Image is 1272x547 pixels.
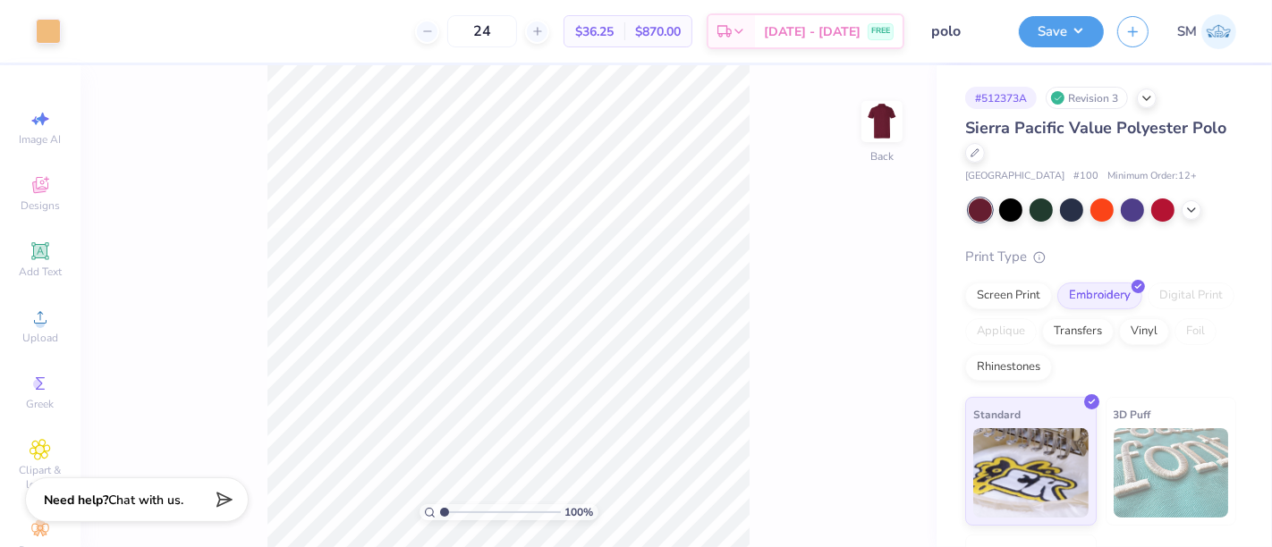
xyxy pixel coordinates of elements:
div: Vinyl [1119,318,1169,345]
span: Designs [21,198,60,213]
span: [GEOGRAPHIC_DATA] [965,169,1064,184]
div: Embroidery [1057,282,1142,309]
span: Minimum Order: 12 + [1107,169,1197,184]
img: Standard [973,428,1089,518]
div: Applique [965,318,1037,345]
img: 3D Puff [1114,428,1229,518]
span: Standard [973,405,1021,424]
input: – – [447,15,517,47]
img: Shruthi Mohan [1201,14,1236,49]
span: Add Text [19,265,62,279]
span: # 100 [1073,169,1098,184]
strong: Need help? [44,492,108,509]
span: 3D Puff [1114,405,1151,424]
div: # 512373A [965,87,1037,109]
span: Image AI [20,132,62,147]
span: Chat with us. [108,492,183,509]
button: Save [1019,16,1104,47]
a: SM [1177,14,1236,49]
span: Clipart & logos [9,463,72,492]
span: SM [1177,21,1197,42]
span: Greek [27,397,55,411]
div: Back [870,148,894,164]
div: Transfers [1042,318,1114,345]
input: Untitled Design [918,13,1005,49]
span: [DATE] - [DATE] [764,22,861,41]
div: Rhinestones [965,354,1052,381]
img: Back [864,104,900,139]
span: 100 % [565,504,594,520]
span: FREE [871,25,890,38]
span: Upload [22,331,58,345]
div: Foil [1174,318,1217,345]
span: $870.00 [635,22,681,41]
span: $36.25 [575,22,614,41]
span: Sierra Pacific Value Polyester Polo [965,117,1226,139]
div: Screen Print [965,282,1052,309]
div: Print Type [965,247,1236,267]
div: Revision 3 [1046,87,1128,109]
div: Digital Print [1148,282,1234,309]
